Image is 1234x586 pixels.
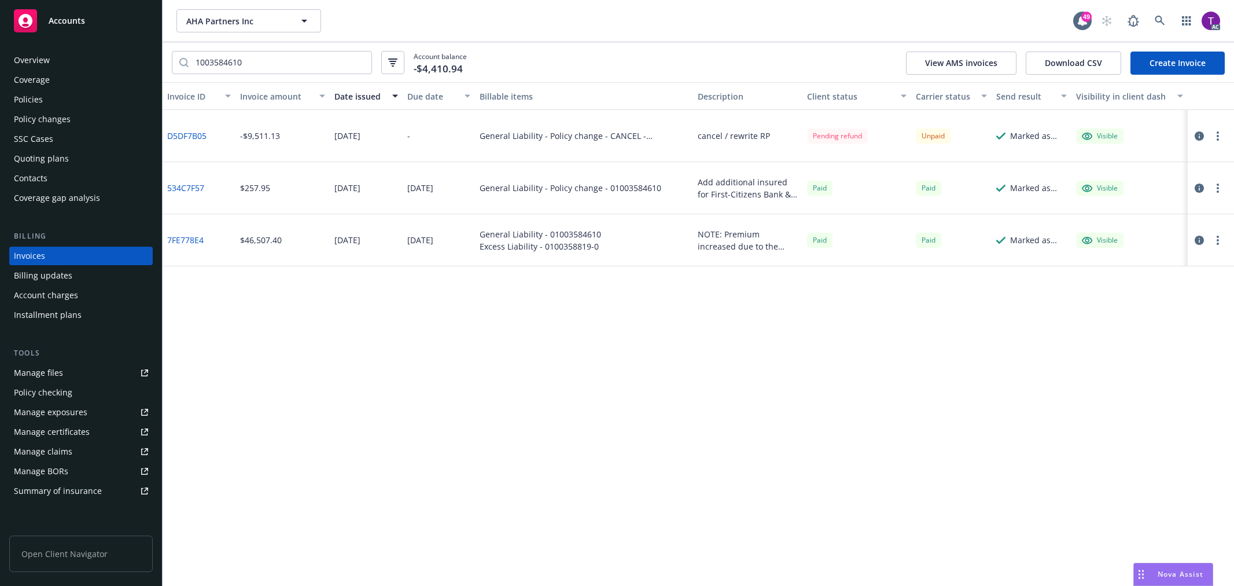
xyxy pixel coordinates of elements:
div: cancel / rewrite RP [698,130,770,142]
div: Quoting plans [14,149,69,168]
a: Quoting plans [9,149,153,168]
div: Marked as sent [1010,182,1067,194]
div: Paid [807,181,833,195]
a: Manage files [9,364,153,382]
div: Policy checking [14,383,72,402]
div: Marked as sent [1010,130,1067,142]
a: Policy checking [9,383,153,402]
div: Paid [916,181,941,195]
a: Overview [9,51,153,69]
a: Policies [9,90,153,109]
div: Coverage [14,71,50,89]
div: Marked as sent [1010,234,1067,246]
a: Coverage gap analysis [9,189,153,207]
div: Billing updates [14,266,72,285]
a: Contacts [9,169,153,188]
div: Policies [14,90,43,109]
div: Analytics hub [9,523,153,535]
div: Summary of insurance [14,482,102,500]
a: 534C7F57 [167,182,204,194]
div: Account charges [14,286,78,305]
a: Manage exposures [9,403,153,422]
input: Filter by keyword... [189,52,371,74]
div: Coverage gap analysis [14,189,100,207]
div: -$9,511.13 [240,130,280,142]
div: General Liability - Policy change - CANCEL - 01003584610 [480,130,688,142]
div: Due date [407,90,458,102]
a: Report a Bug [1122,9,1145,32]
div: Contacts [14,169,47,188]
div: $257.95 [240,182,270,194]
button: Nova Assist [1133,563,1213,586]
div: Invoice ID [167,90,218,102]
button: Invoice amount [235,82,330,110]
a: Switch app [1175,9,1198,32]
span: Open Client Navigator [9,536,153,572]
div: Send result [996,90,1054,102]
span: Account balance [414,52,467,73]
div: SSC Cases [14,130,53,148]
div: Manage certificates [14,423,90,441]
div: Add additional insured for First-Citizens Bank & Trust Company [698,176,798,200]
a: Billing updates [9,266,153,285]
span: Nova Assist [1158,569,1203,579]
div: General Liability - Policy change - 01003584610 [480,182,661,194]
button: Carrier status [911,82,991,110]
span: Accounts [49,16,85,25]
a: Summary of insurance [9,482,153,500]
div: Policy changes [14,110,71,129]
button: Client status [802,82,912,110]
div: Billable items [480,90,688,102]
span: Paid [916,233,941,247]
a: Account charges [9,286,153,305]
div: Manage exposures [14,403,87,422]
div: Drag to move [1134,563,1148,585]
a: Manage BORs [9,462,153,481]
a: SSC Cases [9,130,153,148]
div: Visibility in client dash [1076,90,1170,102]
a: Manage claims [9,442,153,461]
div: General Liability - 01003584610 [480,228,601,240]
div: Billing [9,230,153,242]
div: Pending refund [807,129,868,143]
div: NOTE: Premium increased due to the sales figures submitted on the application being higher than i... [698,228,798,252]
div: Description [698,90,798,102]
div: Overview [14,51,50,69]
a: D5DF7B05 [167,130,207,142]
svg: Search [179,58,189,67]
a: Create Invoice [1130,52,1225,75]
div: - [407,130,410,142]
div: Tools [9,347,153,359]
div: Date issued [334,90,385,102]
a: Installment plans [9,306,153,324]
div: Paid [807,233,833,247]
div: Installment plans [14,306,82,324]
button: Due date [403,82,476,110]
button: AHA Partners Inc [176,9,321,32]
div: $46,507.40 [240,234,282,246]
span: -$4,410.94 [414,61,463,76]
a: Policy changes [9,110,153,129]
a: Invoices [9,247,153,265]
button: Invoice ID [163,82,235,110]
button: Visibility in client dash [1071,82,1188,110]
div: Manage BORs [14,462,68,481]
button: Download CSV [1026,52,1121,75]
div: [DATE] [334,234,360,246]
button: Send result [992,82,1071,110]
a: Manage certificates [9,423,153,441]
div: Excess Liability - 0100358819-0 [480,240,601,252]
div: [DATE] [407,234,433,246]
div: Carrier status [916,90,974,102]
div: Visible [1082,183,1118,193]
div: Manage claims [14,442,72,461]
a: Start snowing [1095,9,1118,32]
div: Invoice amount [240,90,312,102]
span: AHA Partners Inc [186,15,286,27]
a: Accounts [9,5,153,37]
button: Date issued [330,82,403,110]
div: Client status [807,90,894,102]
a: 7FE778E4 [167,234,204,246]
